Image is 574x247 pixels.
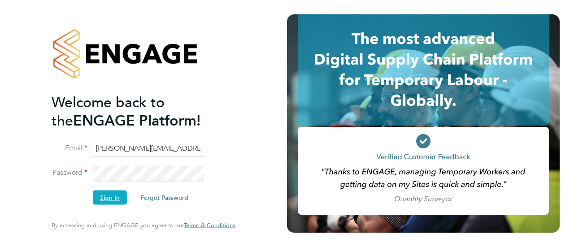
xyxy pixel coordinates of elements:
button: Forgot Password [133,191,196,205]
label: Email [52,143,87,152]
input: Enter your work email... [93,140,204,156]
h2: ENGAGE Platform! [52,93,226,130]
span: Welcome back to the [52,93,165,129]
span: By accessing and using ENGAGE you agree to our [52,221,235,229]
label: Password [52,168,87,178]
a: Terms & Conditions [184,222,235,229]
button: Sign In [93,191,127,205]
